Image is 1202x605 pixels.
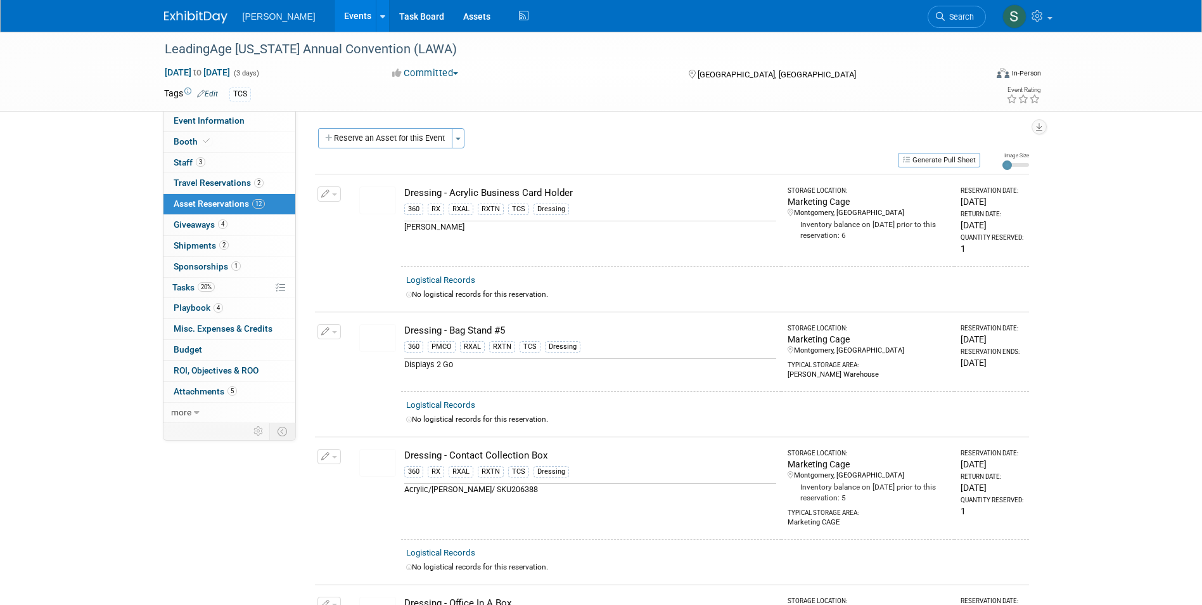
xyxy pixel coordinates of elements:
span: ROI, Objectives & ROO [174,365,259,375]
a: Giveaways4 [163,215,295,235]
a: Logistical Records [406,400,475,410]
div: 360 [404,466,423,478]
div: [DATE] [961,481,1023,494]
div: TCS [520,341,540,353]
div: Storage Location: [788,449,950,458]
span: 12 [252,199,265,209]
span: (3 days) [233,69,259,77]
span: Giveaways [174,219,227,230]
span: 5 [227,386,237,396]
button: Generate Pull Sheet [898,153,980,167]
a: Budget [163,340,295,360]
div: [DATE] [961,195,1023,208]
div: RXTN [478,204,504,215]
div: Quantity Reserved: [961,233,1023,242]
span: 2 [254,178,264,188]
div: Event Rating [1006,87,1040,93]
a: Tasks20% [163,278,295,298]
div: Montgomery, [GEOGRAPHIC_DATA] [788,471,950,481]
a: Booth [163,132,295,152]
div: [PERSON_NAME] [404,221,776,233]
div: Return Date: [961,472,1023,481]
div: Marketing Cage [788,458,950,471]
div: [DATE] [961,458,1023,471]
div: Dressing [534,466,569,478]
span: Tasks [172,282,215,292]
span: Shipments [174,240,229,250]
a: Event Information [163,111,295,131]
div: 360 [404,341,423,353]
span: more [171,407,191,417]
div: Displays 2 Go [404,358,776,370]
a: Search [928,6,986,28]
div: [PERSON_NAME] Warehouse [788,370,950,380]
img: View Images [359,449,396,477]
span: 4 [218,219,227,229]
span: Travel Reservations [174,178,264,188]
div: Reservation Date: [961,449,1023,458]
div: RXAL [449,204,473,215]
div: Quantity Reserved: [961,496,1023,505]
div: RXTN [478,466,504,478]
span: Playbook [174,302,223,313]
div: [DATE] [961,219,1023,231]
span: Booth [174,136,212,146]
td: Personalize Event Tab Strip [248,423,270,439]
div: Reservation Date: [961,186,1023,195]
a: Logistical Records [406,548,475,557]
div: 1 [961,242,1023,255]
div: PMCO [428,341,456,353]
div: Marketing Cage [788,333,950,346]
div: Reservation Ends: [961,348,1023,356]
span: Search [945,12,974,22]
a: Staff3 [163,153,295,173]
a: Edit [197,89,218,98]
div: Dressing [534,204,569,215]
div: 1 [961,505,1023,517]
a: ROI, Objectives & ROO [163,361,295,381]
button: Reserve an Asset for this Event [318,128,452,148]
div: Dressing - Acrylic Business Card Holder [404,186,776,200]
span: Attachments [174,386,237,396]
div: 360 [404,204,423,215]
div: No logistical records for this reservation. [406,414,1024,425]
img: Samia Goodwyn [1002,4,1026,29]
div: Return Date: [961,210,1023,219]
span: Budget [174,344,202,355]
span: 20% [198,282,215,292]
a: more [163,403,295,423]
div: Reservation Date: [961,324,1023,333]
span: to [191,67,203,77]
div: Marketing Cage [788,195,950,208]
a: Sponsorships1 [163,257,295,277]
td: Toggle Event Tabs [269,423,295,439]
div: Montgomery, [GEOGRAPHIC_DATA] [788,208,950,218]
div: Storage Location: [788,324,950,333]
i: Booth reservation complete [203,138,210,145]
span: Misc. Expenses & Credits [174,323,272,334]
div: Dressing [545,341,580,353]
div: Dressing - Bag Stand #5 [404,324,776,337]
div: [DATE] [961,333,1023,346]
div: Dressing - Contact Collection Box [404,449,776,462]
span: Asset Reservations [174,198,265,209]
img: Format-Inperson.png [997,68,1009,78]
a: Asset Reservations12 [163,194,295,214]
img: View Images [359,186,396,214]
div: [DATE] [961,356,1023,369]
div: TCS [508,466,529,478]
div: RXTN [489,341,515,353]
div: No logistical records for this reservation. [406,289,1024,300]
span: 3 [196,157,205,167]
span: [DATE] [DATE] [164,67,231,78]
img: View Images [359,324,396,352]
div: Marketing CAGE [788,517,950,528]
a: Attachments5 [163,382,295,402]
a: Misc. Expenses & Credits [163,319,295,339]
div: RXAL [460,341,485,353]
span: 4 [214,303,223,313]
div: Inventory balance on [DATE] prior to this reservation: 5 [788,481,950,504]
div: RX [428,204,444,215]
div: Acrylic/[PERSON_NAME]/ SKU206388 [404,483,776,495]
div: Inventory balance on [DATE] prior to this reservation: 6 [788,218,950,241]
